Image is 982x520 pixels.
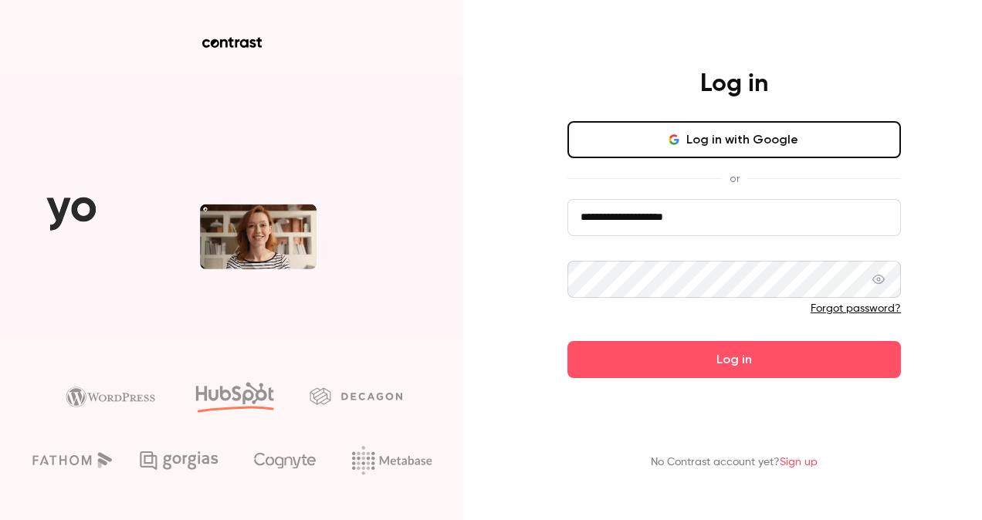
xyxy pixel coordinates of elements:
[722,171,747,187] span: or
[651,454,818,471] p: No Contrast account yet?
[811,303,901,314] a: Forgot password?
[567,121,901,158] button: Log in with Google
[310,387,402,404] img: decagon
[780,457,818,468] a: Sign up
[700,69,768,100] h4: Log in
[567,341,901,378] button: Log in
